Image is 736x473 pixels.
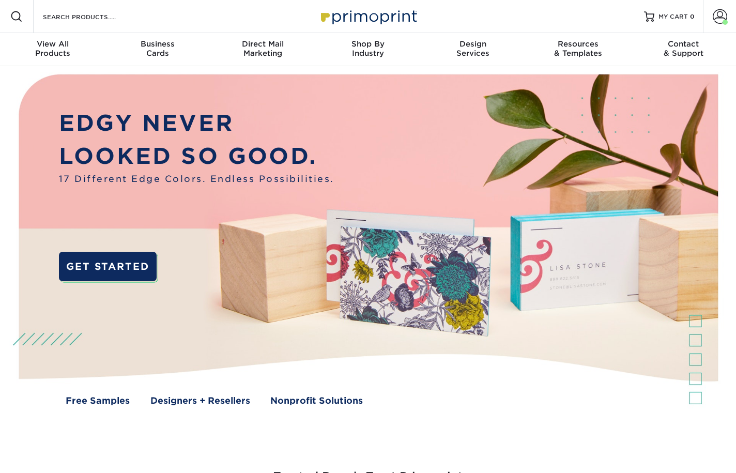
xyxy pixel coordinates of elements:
a: Shop ByIndustry [315,33,420,66]
div: & Templates [526,39,631,58]
span: Direct Mail [210,39,315,49]
img: Primoprint [316,5,420,27]
div: Cards [105,39,210,58]
a: GET STARTED [59,252,157,281]
span: Resources [526,39,631,49]
a: Direct MailMarketing [210,33,315,66]
div: Industry [315,39,420,58]
a: DesignServices [421,33,526,66]
a: Resources& Templates [526,33,631,66]
a: BusinessCards [105,33,210,66]
a: Nonprofit Solutions [270,394,363,408]
span: Shop By [315,39,420,49]
div: & Support [631,39,736,58]
span: 17 Different Edge Colors. Endless Possibilities. [59,173,334,186]
input: SEARCH PRODUCTS..... [42,10,143,23]
span: Design [421,39,526,49]
span: Contact [631,39,736,49]
span: Business [105,39,210,49]
p: EDGY NEVER [59,106,334,140]
p: LOOKED SO GOOD. [59,140,334,173]
a: Contact& Support [631,33,736,66]
a: Free Samples [66,394,130,408]
a: Designers + Resellers [150,394,250,408]
div: Services [421,39,526,58]
span: MY CART [658,12,688,21]
div: Marketing [210,39,315,58]
span: 0 [690,13,695,20]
